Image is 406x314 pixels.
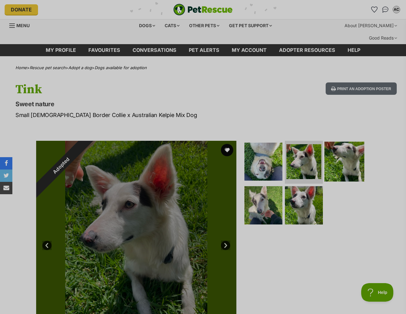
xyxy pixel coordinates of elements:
[30,65,66,70] a: Rescue pet search
[369,5,379,15] a: Favourites
[42,241,52,250] a: Prev
[9,19,34,31] a: Menu
[15,111,248,119] p: Small [DEMOGRAPHIC_DATA] Border Collie x Australian Kelpie Mix Dog
[82,44,126,56] a: Favourites
[221,241,230,250] a: Next
[393,6,400,13] div: AC
[225,19,276,32] div: Get pet support
[15,100,248,108] p: Sweet nature
[68,65,92,70] a: Adopt a dog
[160,19,184,32] div: Cats
[226,44,273,56] a: My account
[369,5,401,15] ul: Account quick links
[340,19,401,32] div: About [PERSON_NAME]
[126,44,183,56] a: conversations
[40,44,82,56] a: My profile
[365,32,401,44] div: Good Reads
[173,4,233,15] img: logo-e224e6f780fb5917bec1dbf3a21bbac754714ae5b6737aabdf751b685950b380.svg
[95,65,147,70] a: Dogs available for adoption
[391,5,401,15] button: My account
[341,44,366,56] a: Help
[15,65,27,70] a: Home
[185,19,224,32] div: Other pets
[244,186,282,224] img: Photo of Tink
[326,82,397,95] button: Print an adoption poster
[173,4,233,15] a: PetRescue
[382,6,389,13] img: chat-41dd97257d64d25036548639549fe6c8038ab92f7586957e7f3b1b290dea8141.svg
[15,82,248,97] h1: Tink
[22,127,100,205] div: Adopted
[244,143,282,181] img: Photo of Tink
[183,44,226,56] a: Pet alerts
[324,141,364,181] img: Photo of Tink
[16,23,30,28] span: Menu
[361,283,394,302] iframe: Help Scout Beacon - Open
[285,186,323,224] img: Photo of Tink
[135,19,159,32] div: Dogs
[221,144,233,156] button: favourite
[273,44,341,56] a: Adopter resources
[380,5,390,15] a: Conversations
[286,144,321,179] img: Photo of Tink
[5,4,38,15] a: Donate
